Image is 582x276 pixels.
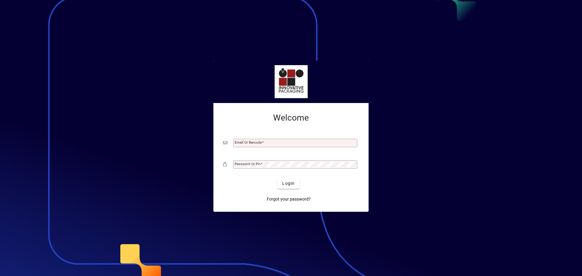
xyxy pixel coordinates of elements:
button: Login [277,178,299,189]
mat-label: Email or Barcode [235,140,262,145]
span: Forgot your password? [267,196,311,202]
span: Login [282,180,295,187]
a: Forgot your password? [264,194,313,205]
h2: Welcome [223,113,359,123]
mat-label: Password or Pin [235,162,261,166]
